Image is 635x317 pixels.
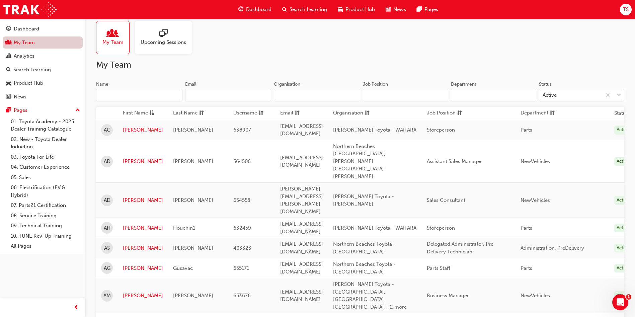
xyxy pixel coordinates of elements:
div: Active [614,244,632,253]
span: [PERSON_NAME] [173,245,213,251]
a: car-iconProduct Hub [332,3,380,16]
span: sorting-icon [295,109,300,117]
div: Organisation [274,81,300,88]
a: [PERSON_NAME] [123,224,163,232]
span: chart-icon [6,53,11,59]
span: Storeperson [427,225,455,231]
span: [PERSON_NAME] [173,127,213,133]
span: people-icon [6,40,11,46]
span: TS [623,6,629,13]
span: 655171 [233,265,249,271]
div: Status [539,81,552,88]
span: First Name [123,109,148,117]
button: First Nameasc-icon [123,109,160,117]
span: [EMAIL_ADDRESS][DOMAIN_NAME] [280,241,323,255]
a: Search Learning [3,64,83,76]
a: news-iconNews [380,3,411,16]
span: Parts [521,225,532,231]
a: 05. Sales [8,172,83,183]
span: people-icon [108,29,117,38]
div: Job Position [363,81,388,88]
span: Upcoming Sessions [141,38,186,46]
a: 07. Parts21 Certification [8,200,83,211]
span: [PERSON_NAME] Toyota - WAITARA [333,127,416,133]
span: news-icon [386,5,391,14]
a: guage-iconDashboard [233,3,277,16]
input: Organisation [274,89,360,101]
span: 653676 [233,293,251,299]
div: Active [543,91,557,99]
div: Search Learning [13,66,51,74]
button: Organisationsorting-icon [333,109,370,117]
div: Product Hub [14,79,43,87]
span: Username [233,109,257,117]
span: Job Position [427,109,456,117]
th: Status [614,109,628,117]
span: Storeperson [427,127,455,133]
h2: My Team [96,60,624,70]
span: Last Name [173,109,197,117]
a: 03. Toyota For Life [8,152,83,162]
div: Active [614,264,632,273]
span: pages-icon [6,107,11,113]
a: 08. Service Training [8,211,83,221]
span: sorting-icon [199,109,204,117]
span: AD [104,158,110,165]
span: [PERSON_NAME] [173,158,213,164]
input: Department [451,89,536,101]
div: Name [96,81,108,88]
span: sorting-icon [550,109,555,117]
span: AD [104,196,110,204]
a: News [3,91,83,103]
a: [PERSON_NAME] [123,196,163,204]
a: [PERSON_NAME] [123,244,163,252]
div: Active [614,196,632,205]
div: Email [185,81,196,88]
span: up-icon [75,106,80,115]
span: [PERSON_NAME] Toyota - [GEOGRAPHIC_DATA], [GEOGRAPHIC_DATA] [GEOGRAPHIC_DATA] + 2 more [333,281,407,310]
span: guage-icon [6,26,11,32]
span: Parts [521,265,532,271]
span: AS [104,244,110,252]
span: Pages [424,6,438,13]
span: down-icon [617,91,621,100]
a: 01. Toyota Academy - 2025 Dealer Training Catalogue [8,116,83,134]
a: All Pages [8,241,83,251]
a: 06. Electrification (EV & Hybrid) [8,182,83,200]
span: 403323 [233,245,251,251]
span: search-icon [282,5,287,14]
span: [EMAIL_ADDRESS][DOMAIN_NAME] [280,123,323,137]
span: Product Hub [345,6,375,13]
span: pages-icon [417,5,422,14]
iframe: Intercom live chat [612,294,628,310]
span: Parts [521,127,532,133]
span: [EMAIL_ADDRESS][DOMAIN_NAME] [280,221,323,235]
span: guage-icon [238,5,243,14]
span: Northern Beaches Toyota - [GEOGRAPHIC_DATA] [333,261,396,275]
span: Parts Staff [427,265,450,271]
span: asc-icon [149,109,154,117]
span: [PERSON_NAME] Toyota - [PERSON_NAME] [333,193,394,207]
div: Active [614,291,632,300]
span: News [393,6,406,13]
button: Emailsorting-icon [280,109,317,117]
span: prev-icon [74,304,79,312]
a: 09. Technical Training [8,221,83,231]
button: Last Namesorting-icon [173,109,210,117]
span: Assistant Sales Manager [427,158,482,164]
div: Active [614,126,632,135]
span: AC [104,126,110,134]
button: DashboardMy TeamAnalyticsSearch LearningProduct HubNews [3,21,83,104]
div: Active [614,157,632,166]
div: Pages [14,106,27,114]
span: sessionType_ONLINE_URL-icon [159,29,168,38]
input: Email [185,89,271,101]
span: [EMAIL_ADDRESS][DOMAIN_NAME] [280,289,323,303]
span: 564506 [233,158,251,164]
a: [PERSON_NAME] [123,292,163,300]
a: Product Hub [3,77,83,89]
span: Email [280,109,293,117]
span: sorting-icon [258,109,263,117]
span: [PERSON_NAME] Toyota - WAITARA [333,225,416,231]
div: Dashboard [14,25,39,33]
